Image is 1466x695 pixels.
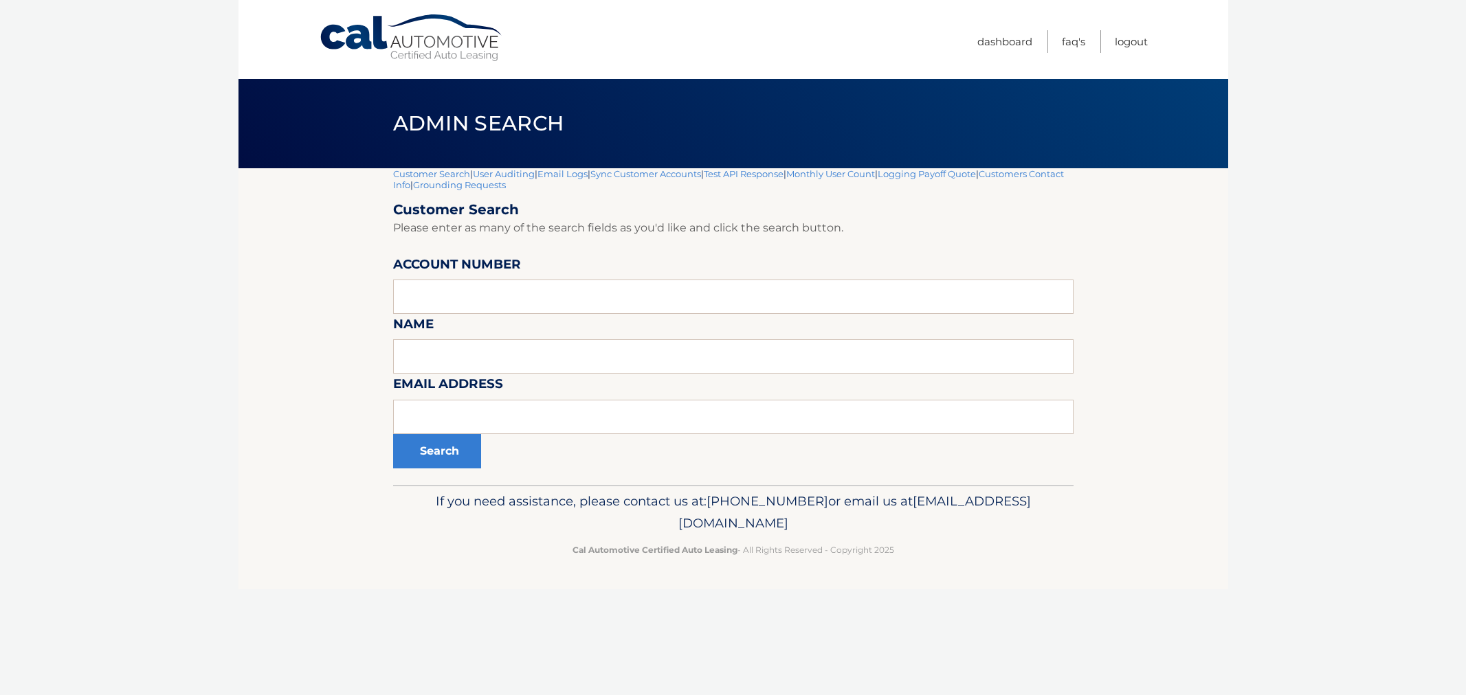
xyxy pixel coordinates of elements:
a: Sync Customer Accounts [590,168,701,179]
a: Email Logs [537,168,588,179]
a: Customers Contact Info [393,168,1064,190]
strong: Cal Automotive Certified Auto Leasing [573,545,737,555]
label: Email Address [393,374,503,399]
a: Logout [1115,30,1148,53]
a: Cal Automotive [319,14,504,62]
p: Please enter as many of the search fields as you'd like and click the search button. [393,218,1074,238]
span: [PHONE_NUMBER] [707,493,828,509]
h2: Customer Search [393,201,1074,218]
a: User Auditing [473,168,535,179]
span: Admin Search [393,111,564,136]
a: Test API Response [704,168,784,179]
a: Dashboard [977,30,1032,53]
label: Account Number [393,254,521,280]
a: Customer Search [393,168,470,179]
a: Logging Payoff Quote [878,168,976,179]
div: | | | | | | | | [393,168,1074,485]
a: Monthly User Count [786,168,875,179]
p: If you need assistance, please contact us at: or email us at [402,490,1065,534]
label: Name [393,314,434,339]
button: Search [393,434,481,468]
a: Grounding Requests [413,179,506,190]
p: - All Rights Reserved - Copyright 2025 [402,543,1065,557]
a: FAQ's [1062,30,1085,53]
